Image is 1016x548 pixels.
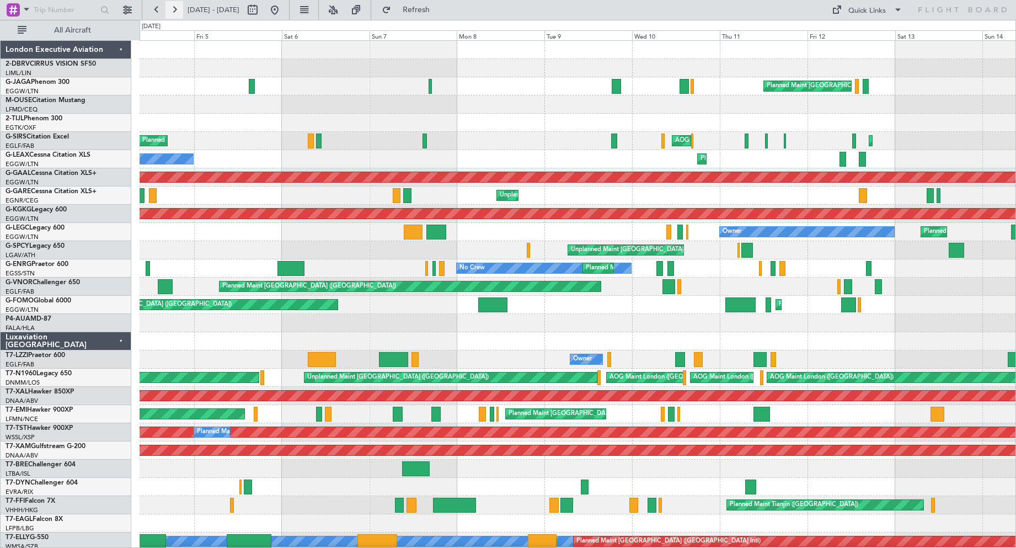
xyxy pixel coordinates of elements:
[826,1,908,19] button: Quick Links
[6,152,90,158] a: G-LEAXCessna Citation XLS
[573,351,592,368] div: Owner
[6,69,31,77] a: LIML/LIN
[895,30,983,40] div: Sat 13
[730,497,858,513] div: Planned Maint Tianjin ([GEOGRAPHIC_DATA])
[6,243,29,249] span: G-SPCY
[6,534,30,541] span: T7-ELLY
[6,225,29,231] span: G-LEGC
[370,30,457,40] div: Sun 7
[6,279,80,286] a: G-VNORChallenger 650
[6,87,39,95] a: EGGW/LTN
[6,516,63,523] a: T7-EAGLFalcon 8X
[6,225,65,231] a: G-LEGCLegacy 600
[6,170,31,177] span: G-GAAL
[6,433,35,441] a: WSSL/XSP
[282,30,370,40] div: Sat 6
[6,79,69,86] a: G-JAGAPhenom 300
[12,22,120,39] button: All Aircraft
[6,488,33,496] a: EVRA/RIX
[194,30,282,40] div: Fri 5
[6,470,30,478] a: LTBA/ISL
[6,279,33,286] span: G-VNOR
[6,105,38,114] a: LFMD/CEQ
[6,498,25,504] span: T7-FFI
[6,215,39,223] a: EGGW/LTN
[307,369,489,386] div: Unplanned Maint [GEOGRAPHIC_DATA] ([GEOGRAPHIC_DATA])
[6,407,27,413] span: T7-EMI
[6,352,28,359] span: T7-LZZI
[6,188,31,195] span: G-GARE
[6,178,39,187] a: EGGW/LTN
[6,389,28,395] span: T7-XAL
[6,134,26,140] span: G-SIRS
[6,170,97,177] a: G-GAALCessna Citation XLS+
[6,251,35,259] a: LGAV/ATH
[6,306,39,314] a: EGGW/LTN
[6,480,30,486] span: T7-DYN
[6,97,85,104] a: M-OUSECitation Mustang
[393,6,440,14] span: Refresh
[6,443,85,450] a: T7-XAMGulfstream G-200
[544,30,632,40] div: Tue 9
[6,324,35,332] a: FALA/HLA
[6,297,34,304] span: G-FOMO
[6,425,27,432] span: T7-TST
[106,30,194,40] div: Thu 4
[770,369,894,386] div: AOG Maint London ([GEOGRAPHIC_DATA])
[6,389,74,395] a: T7-XALHawker 850XP
[6,152,29,158] span: G-LEAX
[6,397,38,405] a: DNAA/ABV
[586,260,760,276] div: Planned Maint [GEOGRAPHIC_DATA] ([GEOGRAPHIC_DATA])
[6,142,34,150] a: EGLF/FAB
[457,30,544,40] div: Mon 8
[6,352,65,359] a: T7-LZZIPraetor 600
[29,26,116,34] span: All Aircraft
[6,451,38,460] a: DNAA/ABV
[197,424,237,440] div: Planned Maint
[6,506,38,514] a: VHHH/HKG
[6,288,34,296] a: EGLF/FAB
[6,61,30,67] span: 2-DBRV
[188,5,239,15] span: [DATE] - [DATE]
[6,261,31,268] span: G-ENRG
[6,316,51,322] a: P4-AUAMD-87
[6,524,34,533] a: LFPB/LBG
[779,296,953,313] div: Planned Maint [GEOGRAPHIC_DATA] ([GEOGRAPHIC_DATA])
[6,79,31,86] span: G-JAGA
[6,461,76,468] a: T7-BREChallenger 604
[6,316,30,322] span: P4-AUA
[6,196,39,205] a: EGNR/CEG
[6,443,31,450] span: T7-XAM
[6,97,32,104] span: M-OUSE
[377,1,443,19] button: Refresh
[6,425,73,432] a: T7-TSTHawker 900XP
[6,61,96,67] a: 2-DBRVCIRRUS VISION SF50
[58,296,232,313] div: Planned Maint [GEOGRAPHIC_DATA] ([GEOGRAPHIC_DATA])
[808,30,895,40] div: Fri 12
[675,132,759,149] div: AOG Maint [PERSON_NAME]
[6,134,69,140] a: G-SIRSCitation Excel
[6,370,36,377] span: T7-N1960
[34,2,97,18] input: Trip Number
[632,30,720,40] div: Wed 10
[693,369,817,386] div: AOG Maint London ([GEOGRAPHIC_DATA])
[767,78,940,94] div: Planned Maint [GEOGRAPHIC_DATA] ([GEOGRAPHIC_DATA])
[142,132,316,149] div: Planned Maint [GEOGRAPHIC_DATA] ([GEOGRAPHIC_DATA])
[848,6,886,17] div: Quick Links
[6,498,55,504] a: T7-FFIFalcon 7X
[6,261,68,268] a: G-ENRGPraetor 600
[6,160,39,168] a: EGGW/LTN
[459,260,485,276] div: No Crew
[571,242,750,258] div: Unplanned Maint [GEOGRAPHIC_DATA] ([PERSON_NAME] Intl)
[142,22,161,31] div: [DATE]
[6,188,97,195] a: G-GARECessna Citation XLS+
[6,516,33,523] span: T7-EAGL
[6,115,62,122] a: 2-TIJLPhenom 300
[6,415,38,423] a: LFMN/NCE
[6,243,65,249] a: G-SPCYLegacy 650
[6,407,73,413] a: T7-EMIHawker 900XP
[6,206,67,213] a: G-KGKGLegacy 600
[6,124,36,132] a: EGTK/OXF
[720,30,808,40] div: Thu 11
[6,115,24,122] span: 2-TIJL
